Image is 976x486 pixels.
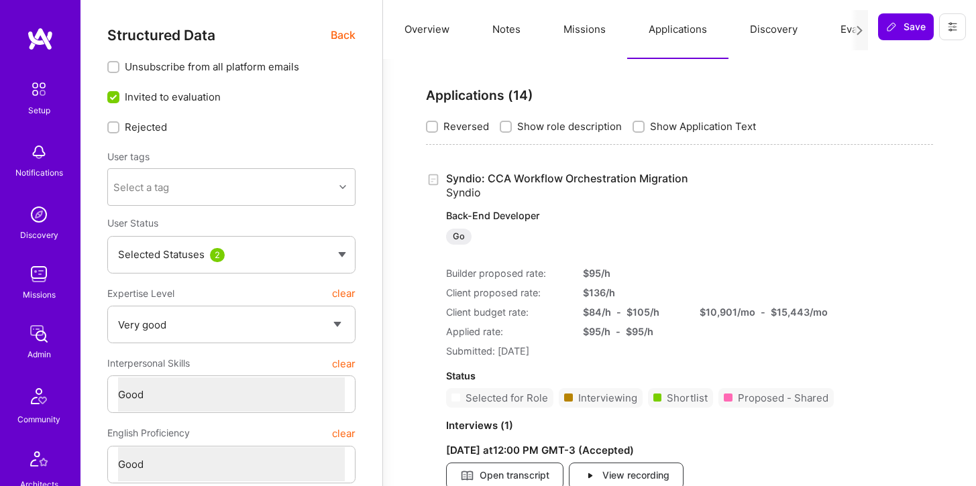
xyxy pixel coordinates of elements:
[107,150,150,163] label: User tags
[583,469,597,483] i: icon Play
[25,139,52,166] img: bell
[332,421,356,445] button: clear
[118,248,205,261] span: Selected Statuses
[667,391,708,405] div: Shortlist
[650,119,756,133] span: Show Application Text
[446,305,567,319] div: Client budget rate:
[771,305,828,319] div: $ 15,443 /mo
[886,20,926,34] span: Save
[446,344,834,358] div: Submitted: [DATE]
[446,172,834,245] a: Syndio: CCA Workflow Orchestration MigrationSyndioBack-End DeveloperGo
[107,217,158,229] span: User Status
[17,412,60,426] div: Community
[332,282,356,306] button: clear
[210,248,225,262] div: 2
[466,391,548,405] div: Selected for Role
[28,103,50,117] div: Setup
[426,172,441,188] i: icon Application
[446,286,567,300] div: Client proposed rate:
[338,252,346,257] img: caret
[426,87,533,103] strong: Applications ( 14 )
[460,469,549,483] span: Open transcript
[15,166,63,180] div: Notifications
[20,228,58,242] div: Discovery
[738,391,828,405] div: Proposed - Shared
[28,347,51,361] div: Admin
[583,324,610,339] div: $ 95 /h
[426,172,446,187] div: Created
[700,305,755,319] div: $ 10,901 /mo
[855,25,865,36] i: icon Next
[331,27,356,44] span: Back
[107,282,174,306] span: Expertise Level
[23,445,55,477] img: Architects
[878,13,934,40] button: Save
[23,380,55,412] img: Community
[583,266,684,280] div: $ 95 /h
[517,119,622,133] span: Show role description
[446,444,634,457] strong: [DATE] at 12:00 PM GMT-3 ( Accepted )
[446,419,513,432] strong: Interviews ( 1 )
[446,369,834,383] div: Status
[446,229,472,245] div: Go
[107,351,190,375] span: Interpersonal Skills
[626,324,653,339] div: $ 95 /h
[332,351,356,375] button: clear
[125,120,167,134] span: Rejected
[107,27,215,44] span: Structured Data
[113,180,169,194] div: Select a tag
[125,90,221,104] span: Invited to evaluation
[578,391,637,405] div: Interviewing
[627,305,659,319] div: $ 105 /h
[27,27,54,51] img: logo
[446,186,481,199] span: Syndio
[616,305,621,319] div: -
[583,305,611,319] div: $ 84 /h
[446,324,567,339] div: Applied rate:
[125,60,299,74] span: Unsubscribe from all platform emails
[460,469,474,483] i: icon Article
[446,209,834,223] p: Back-End Developer
[25,75,53,103] img: setup
[761,305,765,319] div: -
[443,119,489,133] span: Reversed
[583,286,684,300] div: $ 136 /h
[339,184,346,190] i: icon Chevron
[616,324,620,339] div: -
[583,469,669,483] span: View recording
[25,201,52,228] img: discovery
[446,266,567,280] div: Builder proposed rate:
[25,261,52,288] img: teamwork
[23,288,56,302] div: Missions
[25,320,52,347] img: admin teamwork
[107,421,190,445] span: English Proficiency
